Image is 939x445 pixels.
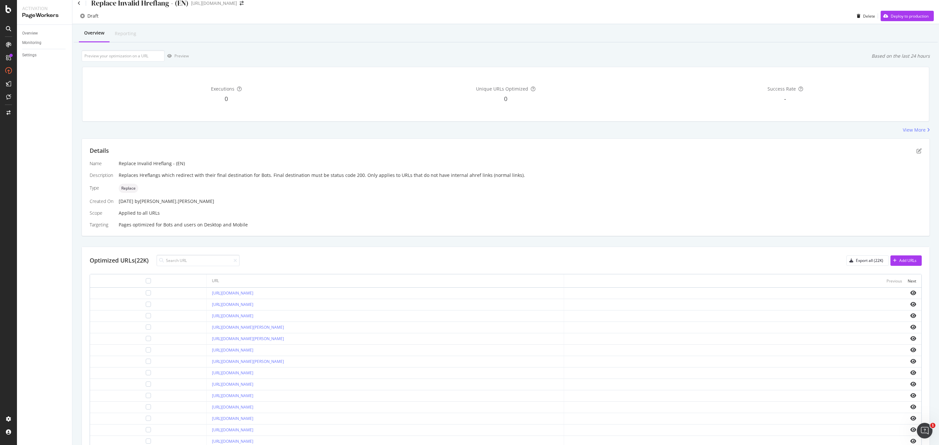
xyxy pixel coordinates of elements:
[90,160,113,167] div: Name
[90,185,113,191] div: Type
[90,198,113,205] div: Created On
[212,370,253,376] a: [URL][DOMAIN_NAME]
[204,222,248,228] div: Desktop and Mobile
[90,210,113,216] div: Scope
[163,222,196,228] div: Bots and users
[22,52,67,59] a: Settings
[903,127,926,133] div: View More
[910,381,916,387] i: eye
[212,302,253,307] a: [URL][DOMAIN_NAME]
[90,160,922,228] div: Applied to all URLs
[910,427,916,432] i: eye
[212,313,253,319] a: [URL][DOMAIN_NAME]
[910,393,916,398] i: eye
[476,86,528,92] span: Unique URLs Optimized
[121,186,136,190] span: Replace
[240,1,244,6] div: arrow-right-arrow-left
[212,324,284,330] a: [URL][DOMAIN_NAME][PERSON_NAME]
[119,198,922,205] div: [DATE]
[863,13,875,19] div: Delete
[84,30,104,36] div: Overview
[854,11,875,21] button: Delete
[899,258,917,263] div: Add URLs
[119,222,922,228] div: Pages optimized for on
[115,30,136,37] div: Reporting
[910,347,916,352] i: eye
[22,39,41,46] div: Monitoring
[784,95,786,103] span: -
[846,255,889,266] button: Export all (22K)
[119,172,922,179] div: Replaces Hreflangs which redirect with their final destination for Bots. Final destination must b...
[212,427,253,433] a: [URL][DOMAIN_NAME]
[917,148,922,153] div: pen-to-square
[910,290,916,295] i: eye
[887,277,902,285] button: Previous
[910,324,916,330] i: eye
[90,256,149,265] div: Optimized URLs (22K)
[78,1,81,6] a: Click to go back
[119,160,922,167] div: Replace Invalid Hreflang - (EN)
[903,127,930,133] a: View More
[212,404,253,410] a: [URL][DOMAIN_NAME]
[165,51,189,61] button: Preview
[908,278,916,284] div: Next
[212,359,284,364] a: [URL][DOMAIN_NAME][PERSON_NAME]
[891,13,929,19] div: Deploy to production
[135,198,214,205] div: by [PERSON_NAME].[PERSON_NAME]
[225,95,228,103] span: 0
[930,423,935,428] span: 1
[910,370,916,375] i: eye
[156,255,240,266] input: Search URL
[212,290,253,296] a: [URL][DOMAIN_NAME]
[22,30,38,37] div: Overview
[22,52,37,59] div: Settings
[174,53,189,59] div: Preview
[910,313,916,318] i: eye
[87,13,98,19] div: Draft
[910,336,916,341] i: eye
[887,278,902,284] div: Previous
[212,393,253,398] a: [URL][DOMAIN_NAME]
[908,277,916,285] button: Next
[768,86,796,92] span: Success Rate
[910,404,916,409] i: eye
[211,86,234,92] span: Executions
[917,423,932,438] iframe: Intercom live chat
[22,30,67,37] a: Overview
[872,53,930,59] div: Based on the last 24 hours
[910,302,916,307] i: eye
[890,255,922,266] button: Add URLs
[82,50,165,62] input: Preview your optimization on a URL
[504,95,507,103] span: 0
[90,147,109,155] div: Details
[212,381,253,387] a: [URL][DOMAIN_NAME]
[881,11,934,21] button: Deploy to production
[90,172,113,179] div: Description
[910,416,916,421] i: eye
[90,222,113,228] div: Targeting
[212,278,219,284] div: URL
[212,416,253,421] a: [URL][DOMAIN_NAME]
[856,258,883,263] div: Export all (22K)
[22,39,67,46] a: Monitoring
[119,184,138,193] div: neutral label
[910,438,916,444] i: eye
[910,359,916,364] i: eye
[212,438,253,444] a: [URL][DOMAIN_NAME]
[212,336,284,341] a: [URL][DOMAIN_NAME][PERSON_NAME]
[212,347,253,353] a: [URL][DOMAIN_NAME]
[22,12,67,19] div: PageWorkers
[22,5,67,12] div: Activation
